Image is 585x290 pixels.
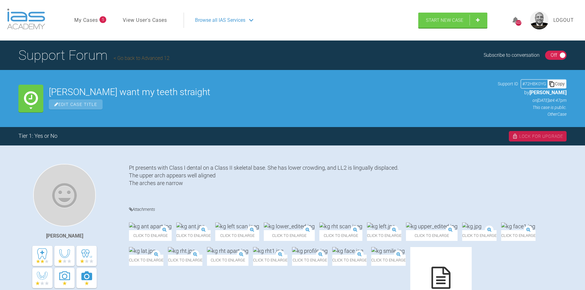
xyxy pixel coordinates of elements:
div: Copy [548,80,566,88]
span: Click to enlarge [292,255,328,265]
p: This case is public. [498,104,567,111]
span: Browse all IAS Services [195,16,245,24]
img: kg upper_edited.jpg [406,222,458,230]
a: Start New Case [418,13,487,28]
span: Edit Case Title [49,99,103,110]
div: 16229 [516,20,521,26]
a: My Cases [74,16,98,24]
span: Click to enlarge [129,230,172,241]
span: Support ID [498,80,518,87]
a: Logout [553,16,574,24]
span: Click to enlarge [319,230,362,241]
p: Other Case [498,111,567,118]
img: kg left scan.jpeg [215,222,259,230]
span: Click to enlarge [253,255,287,265]
p: by [498,89,567,97]
div: Off [551,51,557,59]
img: kg rht1.jpg [253,247,283,255]
a: Go back to Advanced 12 [114,55,170,61]
img: kg profile.jpg [292,247,328,255]
div: Pt presents with Class I dental on a Class II skeletal base. She has lower crowding, and LL2 is l... [129,164,567,196]
h1: Support Forum [18,44,170,66]
div: # 72HBK0YG [521,80,548,87]
span: Click to enlarge [129,255,163,265]
img: kg ant apart.jpg [129,222,172,230]
img: Roekshana Shar [33,164,96,226]
img: kg face1.jpg [501,222,535,230]
div: Tier 1: Yes or No [18,132,57,141]
img: kg rht scan.jpeg [319,222,362,230]
a: View User's Cases [123,16,167,24]
span: Click to enlarge [176,230,211,241]
img: lock.6dc949b6.svg [512,133,518,139]
img: kg lat.jpg [129,247,156,255]
img: kg.jpg [462,222,482,230]
span: Click to enlarge [168,255,202,265]
span: Click to enlarge [215,230,259,241]
span: Click to enlarge [462,230,497,241]
span: Click to enlarge [371,255,406,265]
h2: [PERSON_NAME] want my teeth straight [49,87,492,97]
span: Start New Case [426,17,463,23]
span: Click to enlarge [367,230,401,241]
img: kg rht.jpg [168,247,195,255]
div: Subscribe to conversation [484,51,540,59]
img: kg face.jpg [332,247,363,255]
span: Click to enlarge [406,230,458,241]
img: logo-light.3e3ef733.png [7,9,45,29]
span: Click to enlarge [501,230,536,241]
p: on [DATE] at 4:47pm [498,97,567,104]
h4: Attachments [129,206,567,213]
img: kg rht apart.jpg [207,247,248,255]
img: kg left.jpg [367,222,395,230]
span: Click to enlarge [332,255,367,265]
img: kg ant.jpg [176,222,205,230]
div: [PERSON_NAME] [46,232,83,240]
span: 5 [99,16,106,23]
div: Lock For Upgrade [509,131,567,141]
span: Click to enlarge [207,255,248,265]
img: kg smile.jpg [371,247,405,255]
span: [PERSON_NAME] [529,90,567,95]
img: profile.png [530,11,548,29]
span: Click to enlarge [264,230,315,241]
img: kg lower_edited.jpg [264,222,315,230]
